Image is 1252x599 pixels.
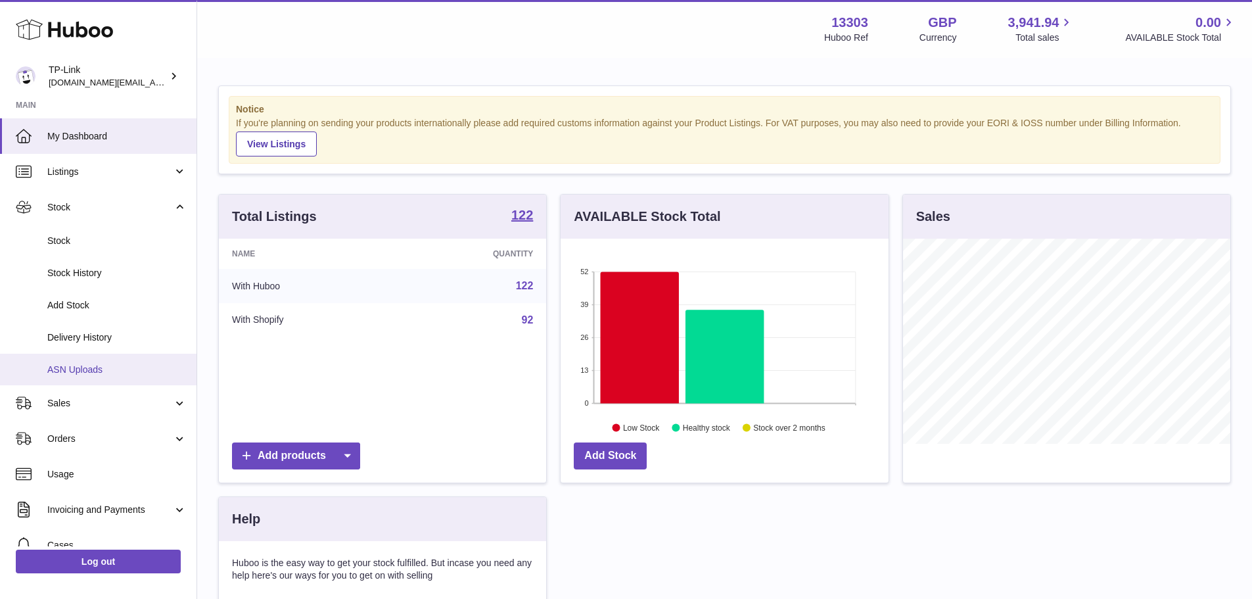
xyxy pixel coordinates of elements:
[47,267,187,279] span: Stock History
[1195,14,1221,32] span: 0.00
[236,117,1213,156] div: If you're planning on sending your products internationally please add required customs informati...
[511,208,533,224] a: 122
[47,539,187,552] span: Cases
[396,239,547,269] th: Quantity
[47,130,187,143] span: My Dashboard
[585,399,589,407] text: 0
[16,66,35,86] img: purchase.uk@tp-link.com
[516,280,534,291] a: 122
[236,132,317,156] a: View Listings
[47,166,173,178] span: Listings
[47,235,187,247] span: Stock
[16,550,181,573] a: Log out
[522,314,534,325] a: 92
[574,208,720,226] h3: AVAILABLE Stock Total
[916,208,950,226] h3: Sales
[581,333,589,341] text: 26
[47,201,173,214] span: Stock
[47,468,187,481] span: Usage
[1015,32,1074,44] span: Total sales
[219,269,396,303] td: With Huboo
[47,433,173,445] span: Orders
[219,303,396,337] td: With Shopify
[928,14,956,32] strong: GBP
[831,14,868,32] strong: 13303
[581,300,589,308] text: 39
[919,32,957,44] div: Currency
[1008,14,1059,32] span: 3,941.94
[683,423,731,432] text: Healthy stock
[232,443,360,469] a: Add products
[232,557,533,582] p: Huboo is the easy way to get your stock fulfilled. But incase you need any help here's our ways f...
[1125,14,1236,44] a: 0.00 AVAILABLE Stock Total
[49,64,167,89] div: TP-Link
[581,268,589,276] text: 52
[219,239,396,269] th: Name
[754,423,825,432] text: Stock over 2 months
[1125,32,1236,44] span: AVAILABLE Stock Total
[581,366,589,374] text: 13
[47,397,173,410] span: Sales
[623,423,660,432] text: Low Stock
[49,77,262,87] span: [DOMAIN_NAME][EMAIL_ADDRESS][DOMAIN_NAME]
[232,208,317,226] h3: Total Listings
[511,208,533,222] strong: 122
[47,364,187,376] span: ASN Uploads
[47,331,187,344] span: Delivery History
[574,443,647,469] a: Add Stock
[236,103,1213,116] strong: Notice
[1008,14,1075,44] a: 3,941.94 Total sales
[824,32,868,44] div: Huboo Ref
[232,510,260,528] h3: Help
[47,299,187,312] span: Add Stock
[47,504,173,516] span: Invoicing and Payments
